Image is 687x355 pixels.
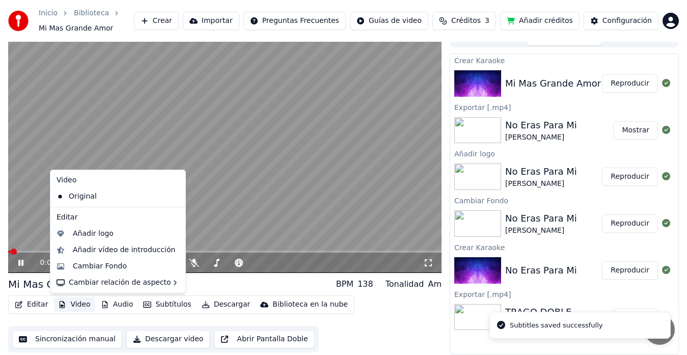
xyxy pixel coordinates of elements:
div: 138 [358,278,373,290]
button: Configuración [584,12,658,30]
button: Descargar video [126,330,210,348]
button: Abrir Pantalla Doble [214,330,314,348]
button: Subtítulos [139,297,195,312]
span: Mi Mas Grande Amor [39,23,113,34]
span: Créditos [451,16,481,26]
div: [PERSON_NAME] [505,226,577,236]
button: Reproducir [602,74,658,93]
div: Cambiar relación de aspecto [52,275,183,291]
button: Reproducir [602,168,658,186]
button: Editar [11,297,52,312]
button: Descargar [198,297,255,312]
div: No Eras Para Mi [505,118,577,132]
div: Exportar [.mp4] [450,288,678,300]
div: Editar [52,209,183,226]
div: Mi Mas Grande Amor [505,76,601,91]
div: Añadir logo [450,147,678,159]
button: Video [54,297,94,312]
div: Original [52,188,168,205]
div: Añadir logo [73,229,114,239]
div: No Eras Para Mi [505,211,577,226]
button: Importar [183,12,239,30]
div: Cambiar Fondo [73,261,127,271]
button: Reproducir [602,261,658,280]
div: Configuración [602,16,652,26]
div: BPM [336,278,353,290]
span: 0:01 [40,258,56,268]
button: Reproducir [602,214,658,233]
span: 3 [485,16,489,26]
div: Cambiar Fondo [450,194,678,206]
div: Subtitles saved successfully [510,320,602,331]
div: Exportar [.mp4] [450,101,678,113]
div: Biblioteca en la nube [272,299,348,310]
button: Mostrar [613,121,658,140]
div: Crear Karaoke [450,54,678,66]
a: Inicio [39,8,58,18]
div: Am [428,278,442,290]
div: Tonalidad [386,278,424,290]
div: Crear Karaoke [450,241,678,253]
button: Sincronización manual [12,330,122,348]
div: [PERSON_NAME] [505,179,577,189]
nav: breadcrumb [39,8,134,34]
div: No Eras Para Mi [505,165,577,179]
div: No Eras Para Mi [505,263,577,278]
button: Guías de video [350,12,428,30]
img: youka [8,11,29,31]
div: Añadir vídeo de introducción [73,245,175,255]
button: Créditos3 [432,12,496,30]
button: Añadir créditos [500,12,580,30]
button: Crear [134,12,179,30]
div: [PERSON_NAME] [505,132,577,143]
div: / [40,258,64,268]
a: Biblioteca [74,8,109,18]
button: Preguntas Frecuentes [243,12,346,30]
button: Audio [97,297,138,312]
div: Video [52,172,183,188]
div: Mi Mas Grande Amor [8,277,115,291]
